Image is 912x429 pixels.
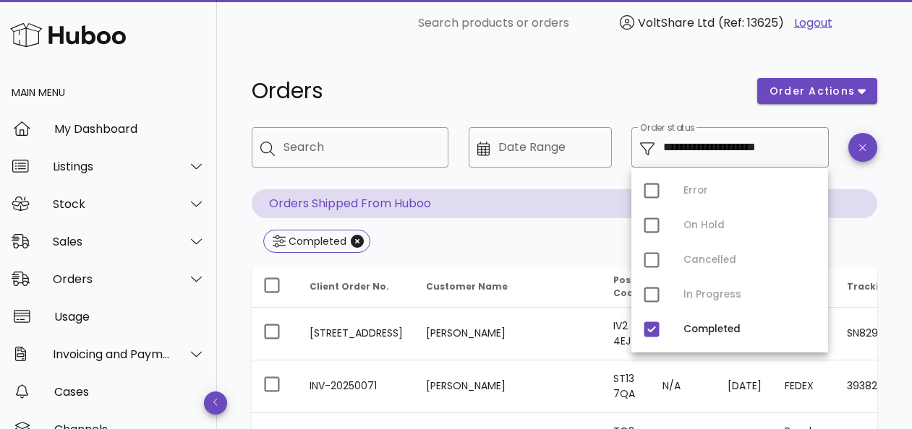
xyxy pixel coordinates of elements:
th: Post Code [602,267,651,308]
th: Customer Name [414,267,602,308]
span: VoltShare Ltd [638,14,715,31]
h1: Orders [252,78,740,104]
div: Usage [54,310,205,324]
td: [STREET_ADDRESS] [298,308,414,360]
label: Order status [640,123,694,134]
span: Customer Name [426,280,508,292]
td: [PERSON_NAME] [414,308,602,360]
div: Sales [53,235,171,248]
div: Completed [286,234,346,248]
td: N/A [651,360,716,413]
a: Logout [794,14,832,32]
th: Client Order No. [298,267,414,308]
span: Client Order No. [310,280,389,292]
div: Orders [53,272,171,286]
td: [DATE] [716,360,773,413]
div: Cases [54,385,205,399]
span: Post Code [613,274,639,299]
div: Stock [53,197,171,211]
td: ST13 7QA [602,360,651,413]
img: Huboo Logo [10,19,126,51]
td: FEDEX [773,360,835,413]
p: Orders Shipped From Huboo [252,189,877,218]
button: Close [351,235,364,248]
button: order actions [757,78,877,104]
td: [PERSON_NAME] [414,360,602,413]
div: Completed [683,324,817,335]
div: My Dashboard [54,122,205,136]
td: IV2 4EJ [602,308,651,360]
span: (Ref: 13625) [718,14,784,31]
span: Tracking No. [847,280,911,292]
div: Listings [53,160,171,173]
td: INV-20250071 [298,360,414,413]
div: Invoicing and Payments [53,347,171,361]
span: order actions [769,84,856,99]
